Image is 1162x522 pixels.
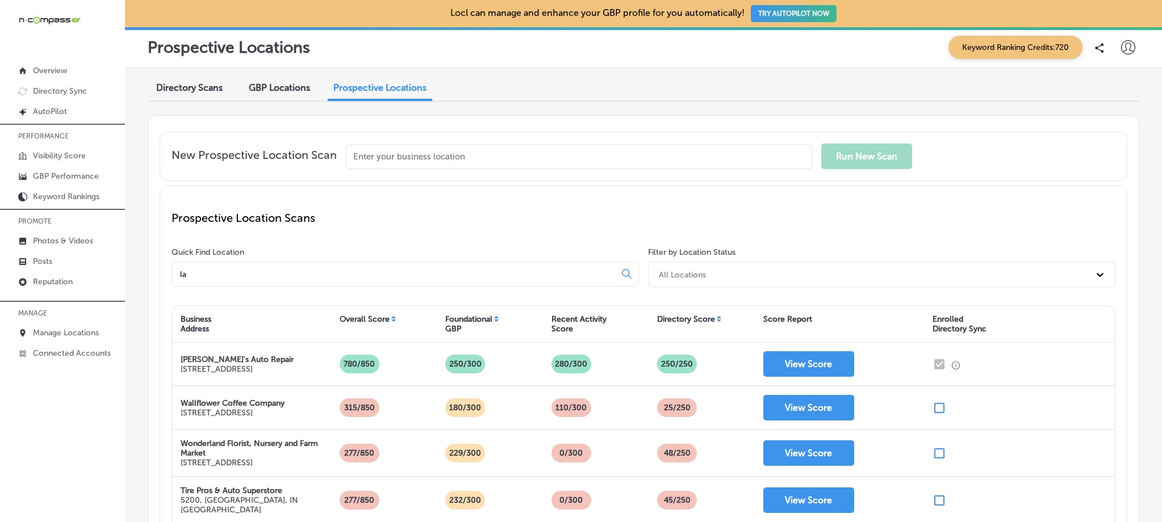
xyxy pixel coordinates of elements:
div: Based on of your Google Business Profile . [434,347,726,404]
button: TRY AUTOPILOT NOW [751,5,837,22]
span: Last 12 Months [618,483,673,493]
div: 180 [410,296,750,333]
span: Last 6 Months [545,483,595,493]
p: Photos & Videos [33,236,93,246]
span: Keyword Ranking Credits: 720 [948,36,1082,59]
p: [STREET_ADDRESS] [181,408,285,418]
p: 5200, [GEOGRAPHIC_DATA], IN [GEOGRAPHIC_DATA] [181,495,323,515]
p: [STREET_ADDRESS] [181,364,294,374]
button: Run New Scan [821,144,912,169]
strong: [PERSON_NAME]'s Auto Repair [181,355,294,364]
p: Prospective Location Scans [172,211,1115,225]
div: 260 [32,296,373,333]
b: activity [470,347,499,357]
div: Enrolled Directory Sync [933,314,987,334]
label: Completed on [DATE] [716,512,796,521]
div: Business Address [181,314,211,334]
p: Manage Locations [33,328,99,338]
p: 45 /250 [659,491,695,510]
span: 60/60 [1104,502,1136,516]
span: / 850 [1033,165,1095,199]
label: Recent Activity [816,512,871,521]
span: Last 90 Days [473,483,519,493]
p: 0/300 [555,491,587,510]
input: Enter your business location [346,144,812,169]
strong: Wallflower Coffee Company [181,398,285,408]
div: Overall Business Score is the sum of your Foundational GBP Score, Recent Activity Score and Direc... [32,169,231,199]
span: /250 [839,309,876,330]
p: 315/850 [340,398,379,417]
p: New Prospective Location Scan [172,148,337,169]
p: Overview [33,66,67,75]
button: View Score [763,351,854,377]
div: 247 [787,296,1127,333]
p: 250 /250 [657,355,697,373]
h2: What is Impacting Your Local Visibility Score: [701,459,1142,472]
span: /300 [463,309,501,330]
div: Recent Activity Score [551,314,607,334]
div: Overall Score [340,314,390,324]
div: [DATE] [805,31,836,44]
p: AutoPilot [33,107,67,116]
div: 340 [1119,183,1134,192]
p: 232/300 [445,491,486,510]
p: 110/300 [551,398,591,417]
h2: Recent Activity Score [410,267,750,284]
p: 180/300 [445,398,486,417]
p: Keyword Rankings [33,192,99,201]
p: Reputation [33,277,73,287]
div: Score based on Connected Google Business Profile and information with in GBP such as Name, Descri... [32,347,373,404]
span: Download PDF [958,87,1009,95]
button: View Score [763,440,854,466]
p: 25 /250 [659,398,695,417]
span: Prospective Locations [333,82,427,93]
h1: [DEMOGRAPHIC_DATA] Overview [18,78,304,110]
p: [STREET_ADDRESS] [181,458,323,468]
div: Phone [577,26,626,49]
div: 850 [1119,122,1134,131]
p: Posts [33,256,52,266]
span: / 300 [88,309,126,330]
p: Prospective Locations [148,38,310,57]
img: 660ab0bf-5cc7-4cb8-ba1c-48b5ae0f18e60NCTV_CLogo_TV_Black_-500x88.png [18,15,81,26]
input: All Locations [179,269,613,279]
div: Score Report [763,314,812,324]
div: Foundational GBP [445,314,492,334]
span: Last Month [407,483,447,493]
h2: Score Over Time [18,459,679,472]
strong: Tire Pros & Auto Superstore [181,486,282,495]
button: View Score [763,487,854,513]
div: Name [29,26,78,49]
div: Scan Date [740,26,800,49]
p: Visibility Score [33,151,86,161]
h2: Directory Score [787,267,1127,284]
button: Share Report URL [1033,78,1142,104]
div: All Locations [659,270,706,279]
strong: Wonderland Florist, Nursery and Farm Market [181,439,318,458]
b: promoting your business [625,347,724,357]
h2: Foundational GBP Score [32,267,373,284]
button: View Score [763,395,854,420]
div: [STREET_ADDRESS][PERSON_NAME] [385,31,560,44]
b: The [PERSON_NAME] Group RE/MAX Aerospace [83,31,314,44]
p: 780/850 [339,355,379,373]
p: 229/300 [445,444,486,462]
label: Filter by Location Status [648,247,735,257]
div: 0 [1122,220,1130,229]
div: 680 [1119,142,1134,151]
div: Address [331,26,379,49]
p: 277/850 [340,491,379,510]
span: GBP Locations [249,82,310,93]
p: 0/300 [555,444,587,462]
p: 48 /250 [659,444,695,462]
p: GBP Performance [33,171,99,181]
p: 280/300 [550,355,592,373]
p: 277/850 [340,444,379,462]
div: Score based on number of directories enrolled versus not enrolled and consistency of data across ... [787,347,1127,404]
p: Connected Accounts [33,348,111,358]
h1: Overall Business Score [32,145,231,163]
div: Directory Score [657,314,715,324]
